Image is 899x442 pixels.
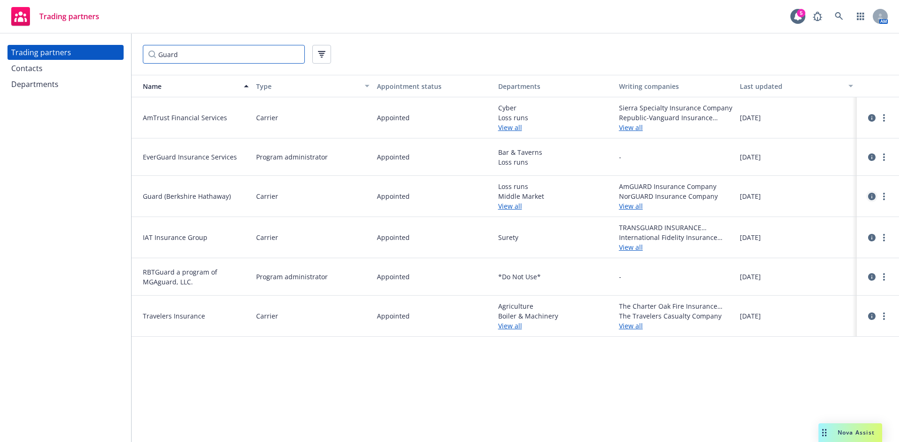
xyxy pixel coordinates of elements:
[878,191,890,202] a: more
[619,103,732,113] span: Sierra Specialty Insurance Company
[740,152,761,162] span: [DATE]
[256,81,359,91] div: Type
[494,75,615,97] button: Departments
[619,191,732,201] span: NorGUARD Insurance Company
[135,81,238,91] div: Name
[619,232,732,242] span: International Fidelity Insurance Company
[7,77,124,92] a: Departments
[740,311,761,321] span: [DATE]
[143,311,249,321] span: Travelers Insurance
[619,242,732,252] a: View all
[740,232,761,242] span: [DATE]
[619,301,732,311] span: The Charter Oak Fire Insurance Company
[498,157,612,167] span: Loss runs
[11,61,43,76] div: Contacts
[377,311,410,321] span: Appointed
[866,112,877,123] a: circleInformation
[498,321,612,331] a: View all
[615,75,736,97] button: Writing companies
[619,201,732,211] a: View all
[866,271,877,283] a: circleInformation
[866,191,877,202] a: circleInformation
[740,113,761,123] span: [DATE]
[619,152,621,162] span: -
[619,113,732,123] span: Republic-Vanguard Insurance Company
[256,152,328,162] span: Program administrator
[498,311,612,321] span: Boiler & Machinery
[619,181,732,191] span: AmGUARD Insurance Company
[143,152,249,162] span: EverGuard Insurance Services
[377,152,410,162] span: Appointed
[498,191,612,201] span: Middle Market
[797,9,805,17] div: 5
[256,191,278,201] span: Carrier
[143,45,305,64] input: Filter by keyword...
[740,191,761,201] span: [DATE]
[866,311,877,322] a: circleInformation
[740,81,843,91] div: Last updated
[7,3,103,29] a: Trading partners
[619,321,732,331] a: View all
[498,113,612,123] span: Loss runs
[866,232,877,243] a: circleInformation
[878,232,890,243] a: more
[818,423,882,442] button: Nova Assist
[256,232,278,242] span: Carrier
[619,81,732,91] div: Writing companies
[498,181,612,191] span: Loss runs
[377,81,490,91] div: Appointment status
[252,75,373,97] button: Type
[838,428,875,436] span: Nova Assist
[11,45,71,60] div: Trading partners
[878,152,890,163] a: more
[878,112,890,123] a: more
[878,311,890,322] a: more
[377,113,410,123] span: Appointed
[619,223,732,232] span: TRANSGUARD INSURANCE COMPANY OF AMERICA, INC.
[498,103,612,113] span: Cyber
[619,123,732,132] a: View all
[143,267,249,287] span: RBTGuard a program of MGAguard, LLC.
[39,13,99,20] span: Trading partners
[256,113,278,123] span: Carrier
[377,272,410,282] span: Appointed
[377,232,410,242] span: Appointed
[7,61,124,76] a: Contacts
[498,123,612,132] a: View all
[619,272,621,282] span: -
[498,301,612,311] span: Agriculture
[851,7,870,26] a: Switch app
[373,75,494,97] button: Appointment status
[143,232,249,242] span: IAT Insurance Group
[143,191,249,201] span: Guard (Berkshire Hathaway)
[143,113,249,123] span: AmTrust Financial Services
[498,232,612,242] span: Surety
[498,201,612,211] a: View all
[818,423,830,442] div: Drag to move
[377,191,410,201] span: Appointed
[498,147,612,157] span: Bar & Taverns
[132,75,252,97] button: Name
[830,7,848,26] a: Search
[256,311,278,321] span: Carrier
[498,81,612,91] div: Departments
[736,75,857,97] button: Last updated
[256,272,328,282] span: Program administrator
[878,271,890,283] a: more
[498,272,612,282] span: *Do Not Use*
[808,7,827,26] a: Report a Bug
[866,152,877,163] a: circleInformation
[619,311,732,321] span: The Travelers Casualty Company
[11,77,59,92] div: Departments
[740,272,761,282] span: [DATE]
[7,45,124,60] a: Trading partners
